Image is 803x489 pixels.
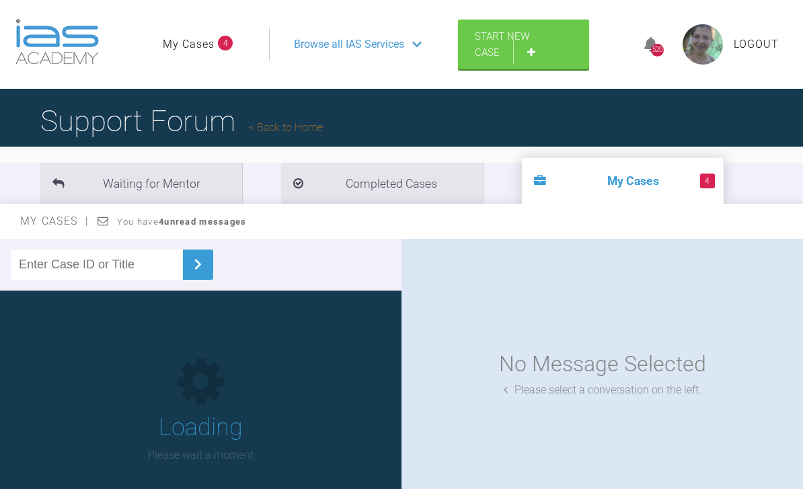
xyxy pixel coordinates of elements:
[249,121,323,134] a: Back to Home
[281,163,483,204] li: Completed Cases
[163,36,215,53] a: My Cases
[700,174,715,188] span: 4
[159,217,246,227] strong: 4 unread messages
[159,408,243,447] h1: Loading
[218,36,233,50] span: 4
[117,217,247,227] span: You have
[458,20,589,69] a: Start New Case
[20,215,89,227] span: My Cases
[40,163,242,204] li: Waiting for Mentor
[40,98,323,145] h1: Support Forum
[499,347,706,381] div: No Message Selected
[294,36,404,53] span: Browse all IAS Services
[734,36,779,53] a: Logout
[475,30,529,59] span: Start New Case
[683,24,723,65] img: profile.png
[187,254,208,275] img: chevronRight.28bd32b0.svg
[504,381,701,399] div: Please select a conversation on the left.
[15,19,99,65] img: logo-light.3e3ef733.png
[651,44,664,57] div: 520
[522,158,724,204] li: My Cases
[11,250,183,280] input: Enter Case ID or Title
[148,447,254,464] p: Please wait a moment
